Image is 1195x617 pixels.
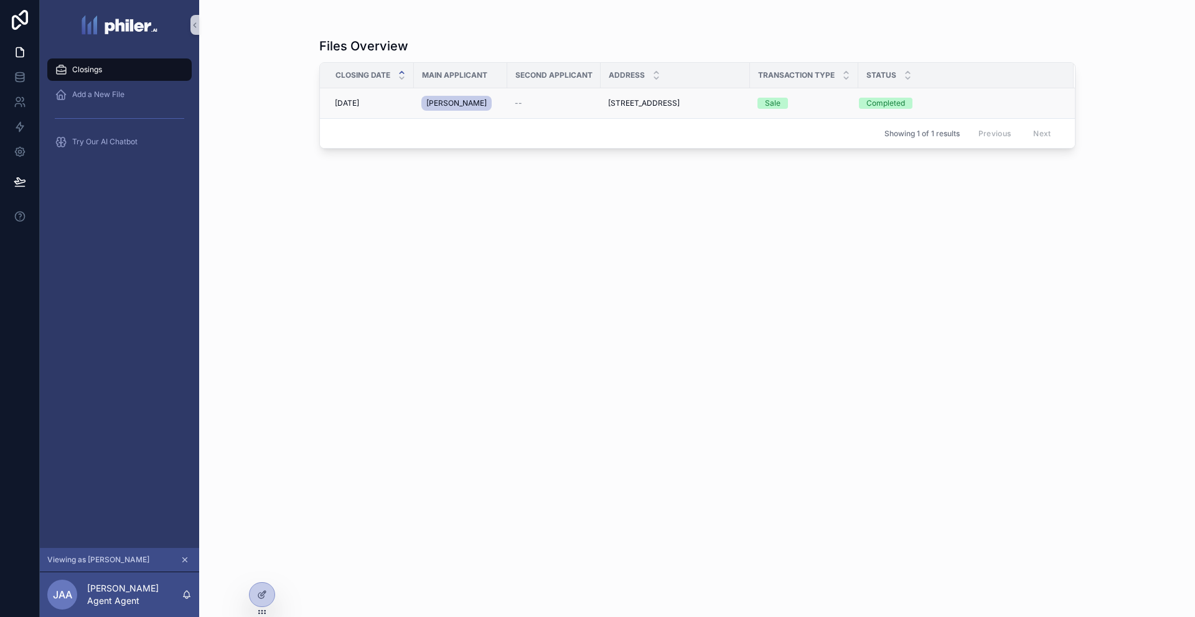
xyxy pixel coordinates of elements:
[47,58,192,81] a: Closings
[426,98,487,108] span: [PERSON_NAME]
[884,129,960,139] span: Showing 1 of 1 results
[422,70,487,80] span: Main Applicant
[82,15,158,35] img: App logo
[335,70,390,80] span: Closing Date
[608,98,680,108] span: [STREET_ADDRESS]
[47,131,192,153] a: Try Our AI Chatbot
[47,555,149,565] span: Viewing as [PERSON_NAME]
[72,137,138,147] span: Try Our AI Chatbot
[866,70,896,80] span: Status
[47,83,192,106] a: Add a New File
[765,98,780,109] div: Sale
[757,98,851,109] a: Sale
[87,582,182,607] p: [PERSON_NAME] Agent Agent
[421,93,500,113] a: [PERSON_NAME]
[72,90,124,100] span: Add a New File
[515,98,522,108] span: --
[859,98,1059,109] a: Completed
[319,37,408,55] h1: Files Overview
[72,65,102,75] span: Closings
[608,98,743,108] a: [STREET_ADDRESS]
[758,70,835,80] span: Transaction Type
[335,98,359,108] span: [DATE]
[609,70,645,80] span: Address
[866,98,905,109] div: Completed
[515,98,593,108] a: --
[40,50,199,169] div: scrollable content
[53,587,72,602] span: JAA
[515,70,593,80] span: Second Applicant
[335,98,406,108] a: [DATE]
